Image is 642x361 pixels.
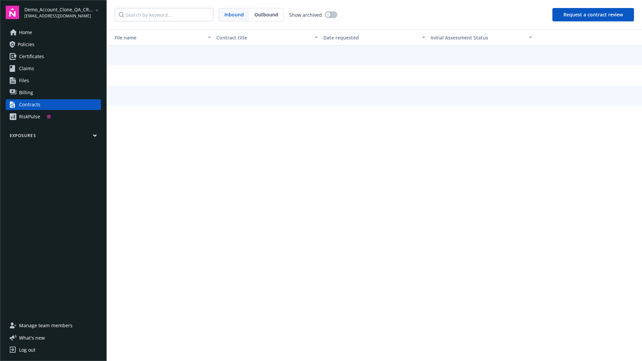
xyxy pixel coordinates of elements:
[6,320,101,331] a: Manage team members
[18,39,34,50] span: Policies
[109,34,204,41] div: File name
[249,8,284,21] span: Outbound
[214,29,321,45] button: Contract title
[6,6,19,19] img: navigator-logo.svg
[6,111,101,122] a: RiskPulse
[6,87,101,98] a: Billing
[552,8,634,21] button: Request a contract review
[19,27,32,38] span: Home
[323,34,418,41] div: Date requested
[19,51,44,62] span: Certificates
[6,63,101,74] a: Claims
[6,99,101,110] a: Contracts
[431,34,488,41] span: Initial Assessment Status
[19,63,34,74] span: Claims
[216,34,311,41] div: Contract title
[19,87,33,98] span: Billing
[24,13,93,19] span: [EMAIL_ADDRESS][DOMAIN_NAME]
[219,8,249,21] span: Inbound
[289,11,322,18] span: Show archived
[6,39,101,50] a: Policies
[19,345,35,355] div: Log out
[431,34,525,41] div: Toggle SortBy
[321,29,428,45] button: Date requested
[19,320,73,331] span: Manage team members
[6,27,101,38] a: Home
[224,11,244,18] span: Inbound
[6,133,101,141] button: Exposures
[19,334,45,341] span: What ' s new
[6,334,56,341] button: What's new
[6,75,101,86] a: Files
[19,111,40,122] div: RiskPulse
[24,6,101,19] button: Demo_Account_Clone_QA_CR_Tests_Prospect[EMAIL_ADDRESS][DOMAIN_NAME]arrowDropDown
[115,8,213,21] input: Search by keyword...
[93,6,101,14] a: arrowDropDown
[19,99,40,110] div: Contracts
[24,6,93,13] span: Demo_Account_Clone_QA_CR_Tests_Prospect
[19,75,29,86] span: Files
[254,11,278,18] span: Outbound
[6,51,101,62] a: Certificates
[109,34,204,41] div: Toggle SortBy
